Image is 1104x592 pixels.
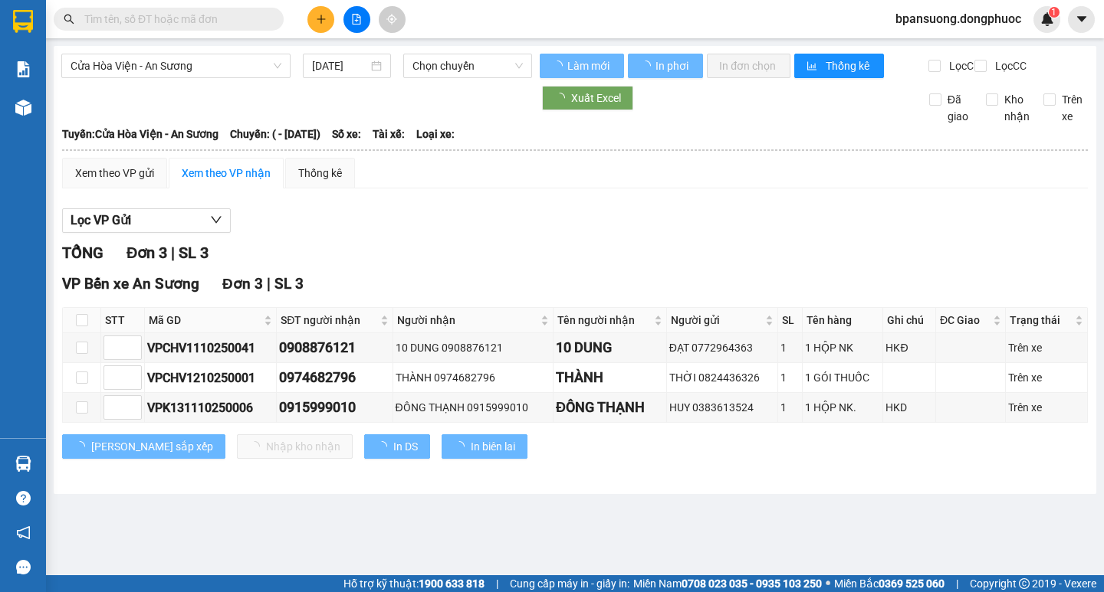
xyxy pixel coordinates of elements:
[145,333,277,363] td: VPCHV1110250041
[101,308,145,333] th: STT
[989,57,1029,74] span: Lọc CC
[940,312,990,329] span: ĐC Giao
[364,434,430,459] button: In DS
[1008,339,1085,356] div: Trên xe
[556,397,664,418] div: ĐÔNG THẠNH
[671,312,762,329] span: Người gửi
[13,10,33,33] img: logo-vxr
[279,337,389,358] div: 0908876121
[332,126,361,142] span: Số xe:
[281,312,376,329] span: SĐT người nhận
[1040,12,1054,26] img: icon-new-feature
[396,339,551,356] div: 10 DUNG 0908876121
[805,369,881,386] div: 1 GÓI THUỐC
[62,128,219,140] b: Tuyến: Cửa Hòa Viện - An Sương
[883,308,936,333] th: Ghi chú
[307,6,334,33] button: plus
[1008,369,1085,386] div: Trên xe
[571,90,621,106] span: Xuất Excel
[5,111,94,120] span: In ngày:
[794,54,884,78] button: bar-chartThống kê
[416,126,455,142] span: Loại xe:
[682,577,822,590] strong: 0708 023 035 - 0935 103 250
[803,308,884,333] th: Tên hàng
[75,165,154,182] div: Xem theo VP gửi
[707,54,790,78] button: In đơn chọn
[886,399,933,416] div: HKD
[640,61,653,71] span: loading
[496,575,498,592] span: |
[62,275,199,293] span: VP Bến xe An Sương
[567,57,612,74] span: Làm mới
[351,14,362,25] span: file-add
[145,363,277,393] td: VPCHV1210250001
[127,244,167,262] span: Đơn 3
[419,577,485,590] strong: 1900 633 818
[267,275,271,293] span: |
[556,367,664,388] div: THÀNH
[554,363,667,393] td: THÀNH
[1068,6,1095,33] button: caret-down
[805,339,881,356] div: 1 HỘP NK
[542,86,633,110] button: Xuất Excel
[298,165,342,182] div: Thống kê
[393,438,418,455] span: In DS
[396,399,551,416] div: ĐÔNG THẠNH 0915999010
[780,399,799,416] div: 1
[554,93,571,103] span: loading
[396,369,551,386] div: THÀNH 0974682796
[16,560,31,574] span: message
[15,61,31,77] img: solution-icon
[1049,7,1060,18] sup: 1
[778,308,802,333] th: SL
[15,456,31,472] img: warehouse-icon
[15,100,31,116] img: warehouse-icon
[230,126,320,142] span: Chuyến: ( - [DATE])
[886,339,933,356] div: HKĐ
[343,575,485,592] span: Hỗ trợ kỹ thuật:
[91,438,213,455] span: [PERSON_NAME] sắp xếp
[277,333,393,363] td: 0908876121
[5,9,74,77] img: logo
[397,312,538,329] span: Người nhận
[77,97,160,109] span: VPAS1210250004
[343,6,370,33] button: file-add
[669,399,775,416] div: HUY 0383613524
[121,8,210,21] strong: ĐỒNG PHƯỚC
[312,57,368,74] input: 11/10/2025
[1051,7,1056,18] span: 1
[84,11,265,28] input: Tìm tên, số ĐT hoặc mã đơn
[780,369,799,386] div: 1
[554,393,667,423] td: ĐÔNG THẠNH
[941,91,974,125] span: Đã giao
[41,83,188,95] span: -----------------------------------------
[510,575,629,592] span: Cung cấp máy in - giấy in:
[552,61,565,71] span: loading
[147,368,274,388] div: VPCHV1210250001
[805,399,881,416] div: 1 HỘP NK.
[1010,312,1072,329] span: Trạng thái
[454,441,471,452] span: loading
[669,369,775,386] div: THỜI 0824436326
[826,581,830,587] span: ⚪️
[274,275,304,293] span: SL 3
[149,312,261,329] span: Mã GD
[279,397,389,418] div: 0915999010
[1075,12,1089,26] span: caret-down
[412,54,523,77] span: Chọn chuyến
[182,165,271,182] div: Xem theo VP nhận
[210,214,222,226] span: down
[1056,91,1089,125] span: Trên xe
[147,339,274,358] div: VPCHV1110250041
[879,577,945,590] strong: 0369 525 060
[386,14,397,25] span: aim
[633,575,822,592] span: Miền Nam
[780,339,799,356] div: 1
[62,244,103,262] span: TỔNG
[277,363,393,393] td: 0974682796
[628,54,703,78] button: In phơi
[121,68,188,77] span: Hotline: 19001152
[71,54,281,77] span: Cửa Hòa Viện - An Sương
[554,333,667,363] td: 10 DUNG
[442,434,527,459] button: In biên lai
